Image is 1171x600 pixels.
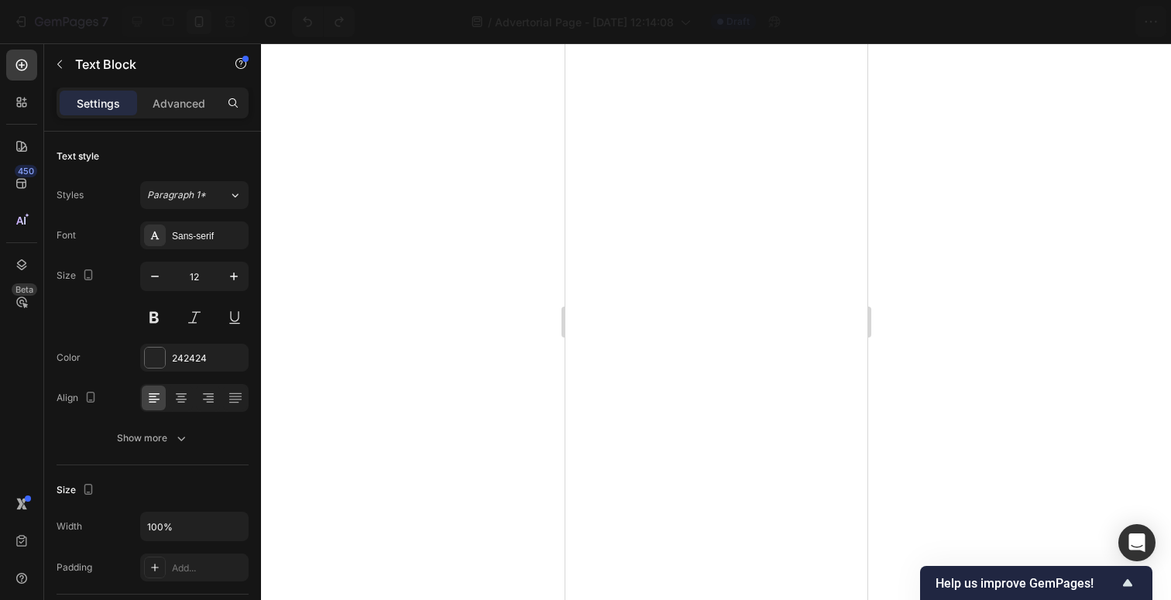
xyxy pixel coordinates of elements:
iframe: Design area [565,43,867,600]
div: Size [57,480,98,501]
p: Text Block [75,55,207,74]
button: Upgrade to publish [1017,6,1165,37]
p: Advanced [153,95,205,111]
span: Advertorial Page - [DATE] 12:14:08 [495,14,674,30]
div: Beta [12,283,37,296]
div: Upgrade to publish [1030,14,1152,30]
div: Add... [172,561,245,575]
button: Paragraph 1* [140,181,249,209]
input: Auto [141,513,248,540]
button: Show survey - Help us improve GemPages! [936,574,1137,592]
span: Save [973,15,998,29]
div: Font [57,228,76,242]
button: Show more [57,424,249,452]
span: / [488,14,492,30]
div: Align [57,388,100,409]
div: Sans-serif [172,229,245,243]
span: Help us improve GemPages! [936,576,1118,591]
span: Paragraph 1* [147,188,206,202]
p: Settings [77,95,120,111]
div: Size [57,266,98,286]
div: Padding [57,561,92,574]
button: 7 [6,6,115,37]
p: 7 [101,12,108,31]
div: Width [57,519,82,533]
div: Open Intercom Messenger [1118,524,1156,561]
div: 242424 [172,351,245,365]
div: 450 [15,165,37,177]
div: Text style [57,149,99,163]
div: Show more [117,430,189,446]
span: Draft [726,15,750,29]
div: Styles [57,188,84,202]
div: Color [57,351,81,365]
div: Undo/Redo [292,6,355,37]
button: Save [960,6,1011,37]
